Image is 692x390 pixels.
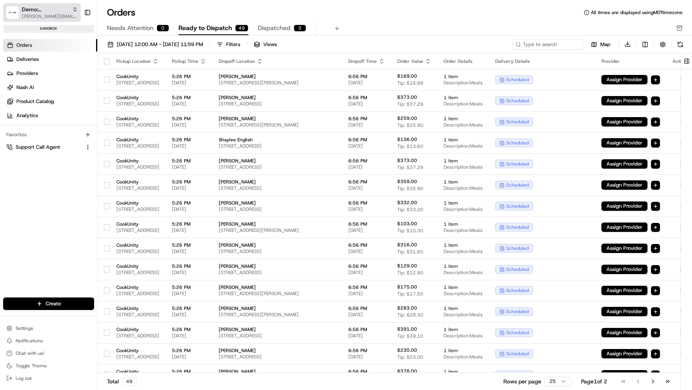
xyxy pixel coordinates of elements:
span: [PERSON_NAME] [219,73,336,80]
span: [DATE] [348,248,385,255]
span: [DATE] [348,312,385,318]
span: Providers [16,70,38,77]
span: 1 item [444,369,483,375]
h1: Orders [107,6,136,19]
span: [PERSON_NAME] [219,347,336,354]
span: 1 item [444,284,483,290]
button: Notifications [3,335,94,346]
div: Pickup Time [172,58,206,64]
span: 6:56 PM [348,347,385,354]
button: [DATE] 12:00 AM - [DATE] 11:59 PM [104,39,207,50]
span: Tip: $37.29 [397,164,423,171]
span: Description: Meals [444,143,483,149]
span: [STREET_ADDRESS] [219,354,336,360]
button: Assign Provider [601,307,647,316]
span: Tip: $13.60 [397,143,423,150]
span: Tip: $23.00 [397,354,423,360]
span: Description: Meals [444,269,483,276]
div: 3 [294,25,306,32]
span: All times are displayed using MDT timezone [591,9,683,16]
span: 5:26 PM [172,179,206,185]
p: Welcome 👋 [8,31,142,44]
span: 5:26 PM [172,263,206,269]
span: $230.00 [397,347,417,353]
span: 5:26 PM [172,221,206,227]
div: 0 [157,25,169,32]
span: $359.00 [397,178,417,185]
input: Clear [20,50,129,59]
span: 6:56 PM [348,116,385,122]
span: scheduled [506,372,529,378]
span: Chat with us! [16,350,44,356]
span: Tip: $37.29 [397,101,423,107]
span: [STREET_ADDRESS][PERSON_NAME] [219,122,336,128]
span: Tip: $10.30 [397,228,423,234]
span: [STREET_ADDRESS] [116,312,159,318]
button: [PERSON_NAME][EMAIL_ADDRESS][DOMAIN_NAME] [22,13,78,20]
button: Log out [3,373,94,384]
span: [STREET_ADDRESS] [116,248,159,255]
span: [DATE] [172,354,206,360]
div: Provider [601,58,660,64]
span: [STREET_ADDRESS] [219,164,336,170]
span: [DATE] [172,312,206,318]
span: [STREET_ADDRESS] [116,227,159,233]
div: Favorites [3,128,94,141]
span: Tip: $31.60 [397,249,423,255]
span: CookUnity [116,326,159,333]
span: Tip: $25.90 [397,122,423,128]
span: [STREET_ADDRESS] [116,80,159,86]
span: [STREET_ADDRESS] [219,269,336,276]
span: [STREET_ADDRESS][PERSON_NAME] [219,290,336,297]
span: 5:26 PM [172,347,206,354]
span: Demo: [PERSON_NAME] [22,5,69,13]
a: Product Catalog [3,95,97,108]
span: [PERSON_NAME] [219,369,336,375]
button: Assign Provider [601,138,647,148]
button: Assign Provider [601,370,647,379]
span: Dispatched [258,23,291,33]
span: 1 item [444,73,483,80]
span: Description: Meals [444,312,483,318]
span: Description: Meals [444,122,483,128]
img: Nash [8,8,23,23]
span: [DATE] [172,164,206,170]
button: Assign Provider [601,75,647,84]
button: Assign Provider [601,180,647,190]
span: CookUnity [116,305,159,312]
span: [DATE] [172,80,206,86]
a: 💻API Documentation [63,110,128,124]
span: 5:26 PM [172,326,206,333]
span: Create [46,300,61,307]
span: Description: Meals [444,185,483,191]
a: Nash AI [3,81,97,94]
span: 5:26 PM [172,73,206,80]
button: Chat with us! [3,348,94,359]
span: Deliveries [16,56,39,63]
span: [STREET_ADDRESS] [116,164,159,170]
button: Map [586,40,615,49]
span: API Documentation [74,113,125,121]
img: 1736555255976-a54dd68f-1ca7-489b-9aae-adbdc363a1c4 [8,75,22,89]
span: Tip: $12.90 [397,270,423,276]
span: 1 item [444,263,483,269]
span: 1 item [444,305,483,312]
button: Support Call Agent [3,141,94,153]
span: scheduled [506,161,529,167]
span: CookUnity [116,158,159,164]
span: scheduled [506,351,529,357]
span: CookUnity [116,179,159,185]
span: Map [600,41,610,48]
div: Actions [672,58,690,64]
a: Orders [3,39,97,52]
div: sandbox [3,25,94,33]
button: Assign Provider [601,244,647,253]
span: [PERSON_NAME] [219,263,336,269]
span: [DATE] [348,122,385,128]
span: [DATE] [172,248,206,255]
span: Support Call Agent [16,144,60,151]
span: [PERSON_NAME] [219,284,336,290]
span: 6:56 PM [348,73,385,80]
span: [PERSON_NAME] [219,179,336,185]
span: 5:26 PM [172,369,206,375]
